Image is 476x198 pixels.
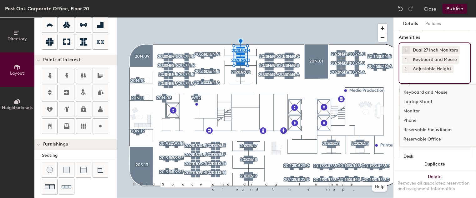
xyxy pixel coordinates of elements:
span: 1 [405,66,407,72]
button: Duplicate [394,158,476,171]
button: 1 [402,65,410,73]
button: DeleteRemoves all associated reservation and assignment information [394,171,476,198]
button: Stool [42,162,58,178]
span: 1 [405,47,407,54]
span: Points of Interest [43,57,80,62]
div: Seating [42,152,117,159]
span: Furnishings [43,142,68,147]
img: Redo [408,6,414,12]
button: Cushion [59,162,74,178]
img: Couch (x2) [45,182,55,192]
button: 1 [402,46,410,54]
img: Couch (middle) [80,167,87,173]
button: Publish [443,4,467,14]
button: Couch (middle) [76,162,91,178]
button: Help [372,182,387,192]
img: Undo [398,6,404,12]
span: Layout [10,71,24,76]
img: Couch (x3) [62,182,72,192]
div: Desks [399,115,411,120]
div: Keyboard and Mouse [410,56,459,64]
button: Couch (x3) [59,179,74,195]
div: Post Oak Corporate Office, Floor 20 [5,5,89,12]
img: Cushion [63,167,70,173]
span: 1 [405,57,407,63]
div: Adjustable Height [410,65,454,73]
div: Amenities [399,35,471,40]
div: Removes all associated reservation and assignment information [398,181,472,192]
button: Details [399,17,422,30]
span: Neighborhoods [2,105,33,110]
button: Policies [422,17,445,30]
span: Directory [8,36,27,42]
button: Hoteled [399,96,471,107]
div: Desk Type [399,89,471,94]
img: Stool [47,167,53,173]
button: Couch (x2) [42,179,58,195]
img: Couch (corner) [97,167,104,173]
div: Dual 27 Inch Monitors [410,46,460,54]
input: Unnamed desk [400,152,469,161]
button: Couch (corner) [93,162,108,178]
button: 1 [402,56,410,64]
button: Close [424,4,436,14]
